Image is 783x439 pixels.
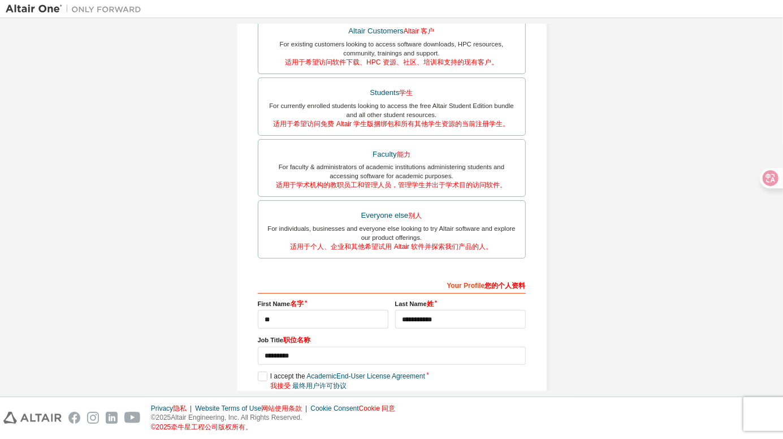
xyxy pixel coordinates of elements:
a: Academic End-User License Agreement [307,372,425,380]
div: Your Profile [258,276,526,294]
label: Job Title [258,335,526,345]
font: 我接受 [270,382,347,390]
div: Cookie Consent [310,404,402,413]
div: For currently enrolled students looking to access the free Altair Student Edition bundle and all ... [265,101,518,128]
font: 网站使用条款 [261,404,302,412]
img: facebook.svg [68,412,80,424]
div: Students [265,85,518,101]
div: Everyone else [265,208,518,224]
img: Altair One [6,3,147,15]
font: 姓 [427,300,434,308]
font: 适用于希望访问免费 Altair 学生版捆绑包和所有其他学生资源的当前注册学生。 [273,120,509,128]
font: 能力 [397,150,410,158]
div: Altair Customers [265,23,518,40]
div: For faculty & administrators of academic institutions administering students and accessing softwa... [265,162,518,190]
font: 名字 [290,300,304,308]
font: © 2025 牵牛星工程公司版权所有。 [151,423,253,431]
div: Privacy [151,404,195,413]
img: youtube.svg [124,412,141,424]
font: 适用于学术机构的教职员工和管理人员，管理学生并出于学术目的访问软件。 [276,181,507,189]
img: instagram.svg [87,412,99,424]
font: Cookie 同意 [359,404,396,412]
a: 最终用户许可协议 [292,382,347,390]
font: 您的个人资料 [485,282,526,290]
img: altair_logo.svg [3,412,62,424]
font: 适用于希望访问软件下载、HPC 资源、社区、培训和支持的现有客户。 [285,58,498,66]
img: linkedin.svg [106,412,118,424]
label: First Name [258,299,388,308]
font: 别人 [408,212,422,219]
font: Altair 客户 [404,27,435,35]
div: For individuals, businesses and everyone else looking to try Altair software and explore our prod... [265,224,518,251]
label: I accept the [258,372,425,391]
p: © 2025 Altair Engineering, Inc. All Rights Reserved. [151,413,403,432]
div: Faculty [265,147,518,163]
font: 职位名称 [283,336,310,344]
div: Website Terms of Use [195,404,310,413]
font: 适用于个人、企业和其他希望试用 Altair 软件并探索我们产品的人。 [290,243,492,251]
div: For existing customers looking to access software downloads, HPC resources, community, trainings ... [265,40,518,67]
font: 隐私 [173,404,187,412]
label: Last Name [395,299,526,308]
font: 学生 [400,89,413,97]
